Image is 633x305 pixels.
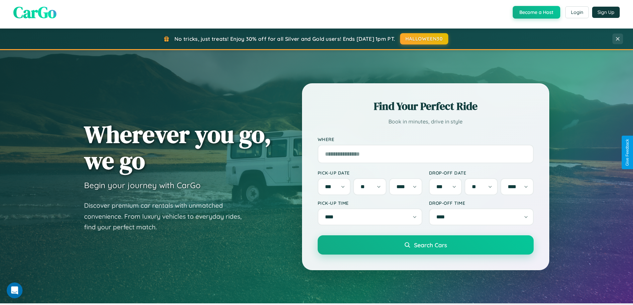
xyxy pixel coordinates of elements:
h1: Wherever you go, we go [84,121,271,174]
p: Discover premium car rentals with unmatched convenience. From luxury vehicles to everyday rides, ... [84,200,250,233]
label: Pick-up Time [318,200,422,206]
label: Where [318,136,534,142]
button: Search Cars [318,235,534,255]
span: No tricks, just treats! Enjoy 30% off for all Silver and Gold users! Ends [DATE] 1pm PT. [174,36,395,42]
h3: Begin your journey with CarGo [84,180,201,190]
iframe: Intercom live chat [7,282,23,298]
button: Login [565,6,589,18]
p: Book in minutes, drive in style [318,117,534,126]
span: CarGo [13,1,56,23]
label: Drop-off Time [429,200,534,206]
button: Become a Host [513,6,560,19]
label: Pick-up Date [318,170,422,176]
label: Drop-off Date [429,170,534,176]
button: Sign Up [592,7,620,18]
h2: Find Your Perfect Ride [318,99,534,114]
button: HALLOWEEN30 [400,33,448,44]
div: Give Feedback [625,139,630,166]
span: Search Cars [414,241,447,249]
